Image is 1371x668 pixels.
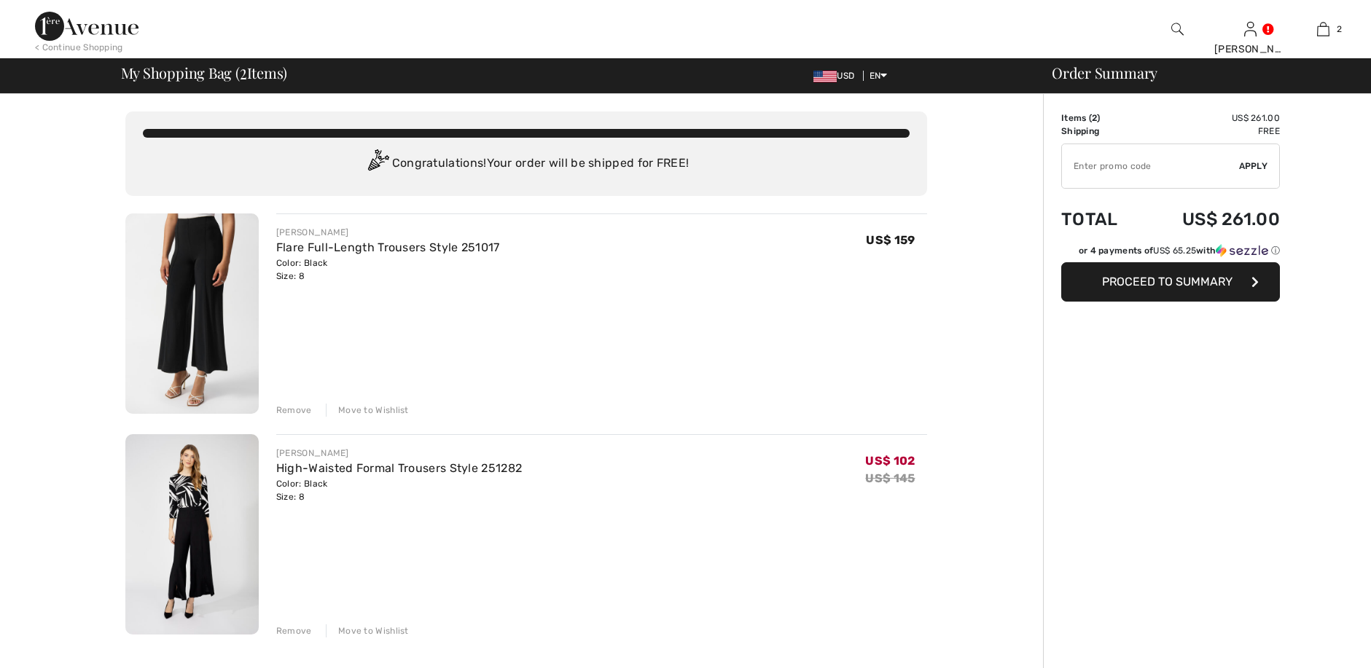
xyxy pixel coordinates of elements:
[1239,160,1268,173] span: Apply
[1062,144,1239,188] input: Promo code
[813,71,837,82] img: US Dollar
[870,71,888,81] span: EN
[1216,244,1268,257] img: Sezzle
[1061,194,1141,244] td: Total
[121,66,288,80] span: My Shopping Bag ( Items)
[1102,275,1233,288] span: Proceed to Summary
[326,624,409,637] div: Move to Wishlist
[240,62,247,81] span: 2
[143,149,910,178] div: Congratulations! Your order will be shipped for FREE!
[1244,20,1257,38] img: My Info
[125,213,259,414] img: Flare Full-Length Trousers Style 251017
[1287,20,1359,38] a: 2
[1061,244,1280,262] div: or 4 payments ofUS$ 65.25withSezzle Click to learn more about Sezzle
[1153,245,1196,256] span: US$ 65.25
[35,12,138,41] img: 1ère Avenue
[1317,20,1329,38] img: My Bag
[276,226,500,239] div: [PERSON_NAME]
[276,624,312,637] div: Remove
[35,41,123,54] div: < Continue Shopping
[866,233,915,247] span: US$ 159
[326,404,409,417] div: Move to Wishlist
[276,256,500,283] div: Color: Black Size: 8
[1171,20,1184,38] img: search the website
[276,477,522,503] div: Color: Black Size: 8
[125,434,259,634] img: High-Waisted Formal Trousers Style 251282
[1214,42,1286,57] div: [PERSON_NAME]
[1141,111,1280,125] td: US$ 261.00
[1141,125,1280,138] td: Free
[276,461,522,475] a: High-Waisted Formal Trousers Style 251282
[276,240,500,254] a: Flare Full-Length Trousers Style 251017
[1141,194,1280,244] td: US$ 261.00
[865,471,915,485] s: US$ 145
[1034,66,1362,80] div: Order Summary
[1079,244,1280,257] div: or 4 payments of with
[1092,113,1097,123] span: 2
[276,404,312,417] div: Remove
[276,447,522,460] div: [PERSON_NAME]
[1061,111,1141,125] td: Items ( )
[363,149,392,178] img: Congratulation2.svg
[1061,125,1141,138] td: Shipping
[1061,262,1280,302] button: Proceed to Summary
[1244,22,1257,36] a: Sign In
[1337,23,1342,36] span: 2
[865,454,915,468] span: US$ 102
[813,71,860,81] span: USD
